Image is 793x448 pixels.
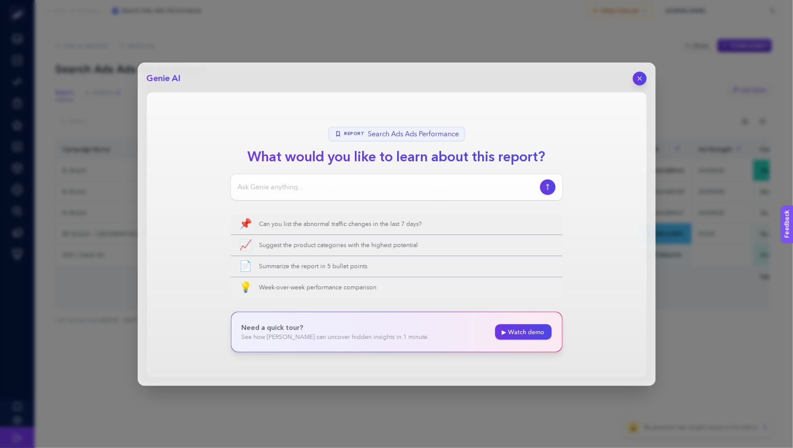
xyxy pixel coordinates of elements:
[231,235,562,256] button: 📈Suggest the product categories with the highest potential
[259,262,554,271] span: Summarize the report in 5 bullet points
[238,182,537,192] input: Ask Genie anything...
[242,333,430,341] p: See how [PERSON_NAME] can uncover hidden insights in 1 minute.
[495,324,552,340] a: ▶ Watch demo
[344,131,365,137] span: Report
[147,72,181,85] h2: Genie AI
[240,240,253,251] span: 📈
[242,323,430,333] p: Need a quick tour?
[240,282,253,293] span: 💡
[231,277,562,298] button: 💡Week-over-week performance comparison
[240,261,253,272] span: 📄
[231,256,562,277] button: 📄Summarize the report in 5 bullet points
[259,220,554,229] span: Can you list the abnormal traffic changes in the last 7 days?
[259,241,554,250] span: Suggest the product categories with the highest potential
[231,214,562,235] button: 📌Can you list the abnormal traffic changes in the last 7 days?
[241,147,553,167] h1: What would you like to learn about this report?
[259,283,554,292] span: Week-over-week performance comparison
[368,129,459,139] span: Search Ads Ads Performance
[240,219,253,229] span: 📌
[5,3,33,9] span: Feedback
